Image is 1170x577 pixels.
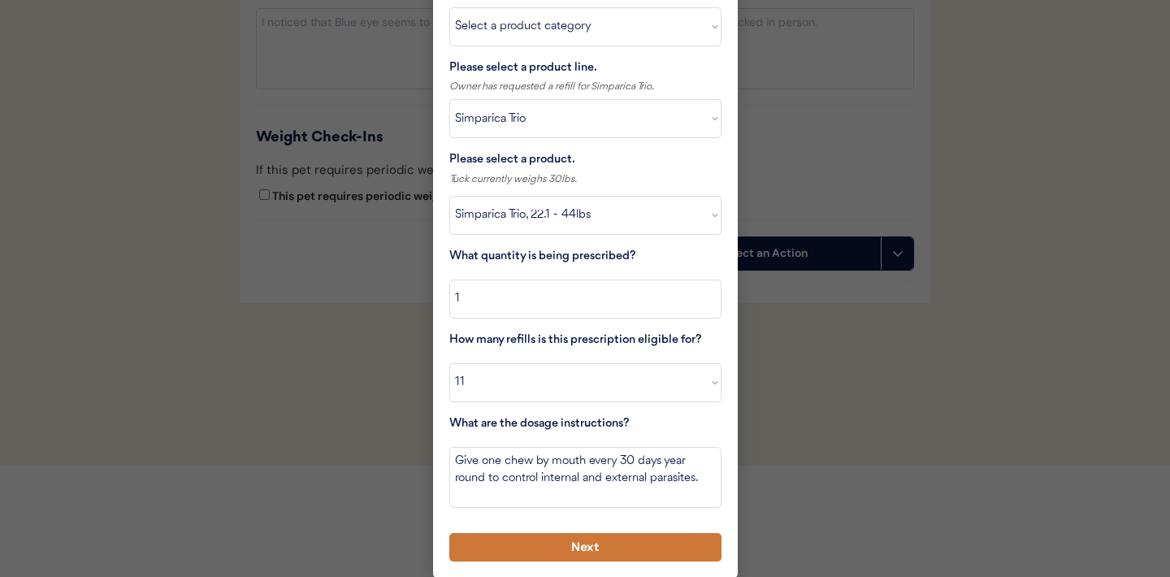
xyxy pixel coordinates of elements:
div: What quantity is being prescribed? [449,247,721,267]
input: Enter a number [449,280,721,319]
div: What are the dosage instructions? [449,414,721,435]
div: How many refills is this prescription eligible for? [449,331,721,351]
div: Owner has requested a refill for Simparica Trio. [449,78,654,95]
button: Next [449,533,721,562]
div: Please select a product. [449,150,721,171]
div: Please select a product line. [449,59,654,79]
div: Tuck currently weighs 30lbs. [449,171,721,188]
